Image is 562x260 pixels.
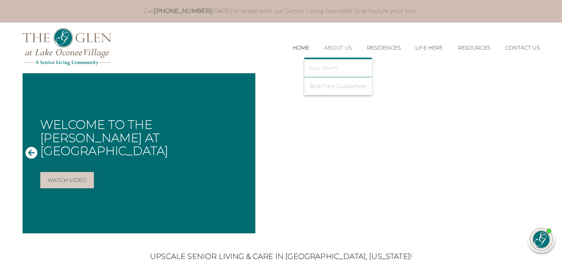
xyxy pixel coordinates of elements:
a: Our Team [310,65,366,71]
div: Slide 1 of 1 [23,73,540,233]
iframe: iframe [416,62,555,219]
h1: Welcome to The [PERSON_NAME] at [GEOGRAPHIC_DATA] [40,118,249,157]
a: [PHONE_NUMBER] [154,7,212,14]
img: avatar [531,229,552,250]
iframe: Embedded Vimeo Video [255,73,540,233]
a: Watch Video [40,172,94,188]
a: Life Here [415,45,443,51]
a: About Us [324,45,352,51]
img: The Glen Lake Oconee Home [23,28,111,65]
a: Residences [367,45,401,51]
a: Risk Free Guarantee [310,83,366,90]
a: Resources [457,45,490,51]
p: Call [DATE] to speak with our Senior Living Specialist to schedule your tour. [35,7,527,15]
a: Contact Us [505,45,540,51]
a: Home [292,45,309,51]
